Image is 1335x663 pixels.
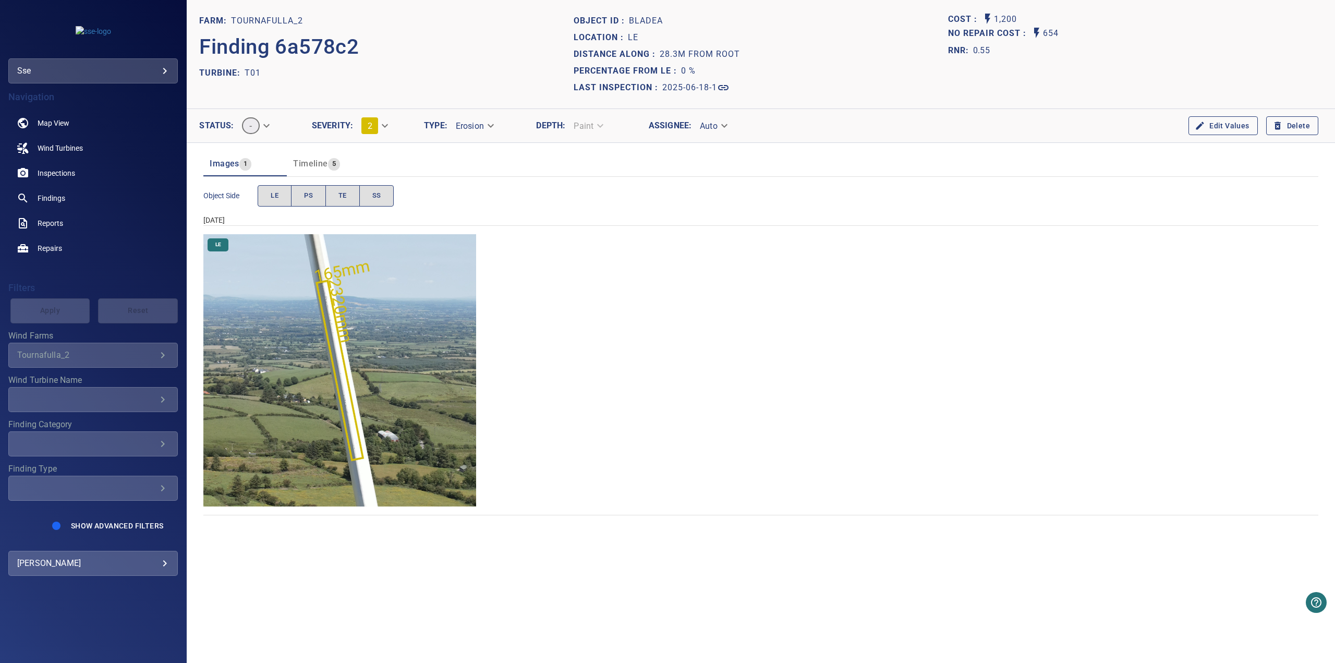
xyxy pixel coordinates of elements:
span: Map View [38,118,69,128]
p: Percentage from LE : [574,65,681,77]
span: Repairs [38,243,62,254]
img: sse-logo [76,26,111,37]
a: windturbines noActive [8,136,178,161]
span: SS [372,190,381,202]
p: 654 [1043,27,1059,41]
button: Delete [1266,116,1318,136]
p: 28.3m from root [660,48,740,61]
p: T01 [245,67,261,79]
span: Findings [38,193,65,203]
span: The base labour and equipment costs to repair the finding. Does not include the loss of productio... [948,13,981,27]
button: PS [291,185,326,207]
span: PS [304,190,313,202]
label: Type : [424,122,447,130]
button: LE [258,185,292,207]
span: 5 [328,158,340,170]
div: Wind Turbine Name [8,387,178,412]
span: TE [338,190,347,202]
div: [DATE] [203,215,1318,225]
p: bladeA [629,15,663,27]
button: Edit Values [1188,116,1257,136]
p: 0 % [681,65,696,77]
h4: Filters [8,283,178,293]
svg: Auto Cost [981,13,994,25]
svg: Auto No Repair Cost [1030,27,1043,39]
span: Projected additional costs incurred by waiting 1 year to repair. This is a function of possible i... [948,27,1030,41]
span: Wind Turbines [38,143,83,153]
p: Tournafulla_2 [231,15,303,27]
label: Status : [199,122,234,130]
div: Tournafulla_2 [17,350,156,360]
span: Images [210,159,239,168]
span: LE [271,190,278,202]
p: 0.55 [973,44,990,57]
div: Erosion [447,117,501,135]
p: 1,200 [994,13,1017,27]
button: SS [359,185,394,207]
div: 2 [353,113,395,138]
div: Finding Category [8,431,178,456]
div: sse [17,63,169,79]
div: sse [8,58,178,83]
div: Paint [565,117,610,135]
h4: Navigation [8,92,178,102]
label: Finding Category [8,420,178,429]
label: Finding Type [8,465,178,473]
p: Object ID : [574,15,629,27]
h1: No Repair Cost : [948,29,1030,39]
a: map noActive [8,111,178,136]
button: TE [325,185,360,207]
p: LE [628,31,638,44]
span: Timeline [293,159,327,168]
span: The ratio of the additional incurred cost of repair in 1 year and the cost of repairing today. Fi... [948,42,990,59]
p: Finding 6a578c2 [199,31,359,63]
div: Wind Farms [8,343,178,368]
p: Location : [574,31,628,44]
p: Last Inspection : [574,81,662,94]
a: repairs noActive [8,236,178,261]
label: Severity : [312,122,353,130]
span: Inspections [38,168,75,178]
label: Assignee : [649,122,691,130]
div: objectSide [258,185,394,207]
span: - [243,121,258,131]
h1: Cost : [948,15,981,25]
a: reports noActive [8,211,178,236]
div: Auto [691,117,734,135]
p: 2025-06-18-1 [662,81,717,94]
h1: RNR: [948,44,973,57]
label: Wind Farms [8,332,178,340]
span: Reports [38,218,63,228]
a: 2025-06-18-1 [662,81,730,94]
span: 2 [368,121,372,131]
span: Object Side [203,190,258,201]
span: 1 [239,158,251,170]
div: - [234,113,276,138]
label: Depth : [536,122,565,130]
a: findings noActive [8,186,178,211]
button: Show Advanced Filters [65,517,169,534]
div: [PERSON_NAME] [17,555,169,572]
div: Finding Type [8,476,178,501]
img: Tournafulla_2/T01/2025-06-18-1/2025-06-18-3/image104wp111.jpg [203,234,476,507]
p: FARM: [199,15,231,27]
a: inspections noActive [8,161,178,186]
p: Distance along : [574,48,660,61]
p: TURBINE: [199,67,245,79]
span: LE [209,241,227,248]
span: Show Advanced Filters [71,522,163,530]
label: Wind Turbine Name [8,376,178,384]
